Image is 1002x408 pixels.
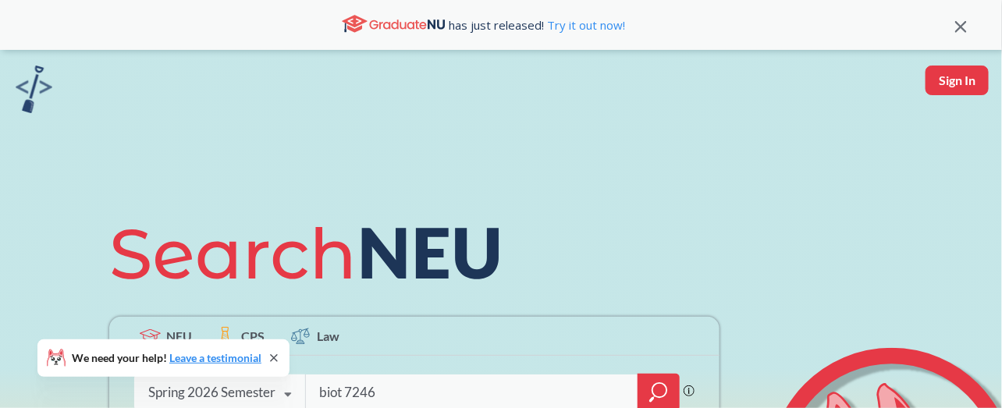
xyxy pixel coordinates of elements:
button: Sign In [926,66,989,95]
div: Spring 2026 Semester [148,384,275,401]
a: Leave a testimonial [169,351,261,364]
span: CPS [241,327,265,345]
span: We need your help! [72,353,261,364]
svg: magnifying glass [649,381,668,403]
span: NEU [166,327,192,345]
a: Try it out now! [545,17,626,33]
span: has just released! [449,16,626,34]
img: sandbox logo [16,66,52,113]
a: sandbox logo [16,66,52,118]
span: Law [317,327,339,345]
